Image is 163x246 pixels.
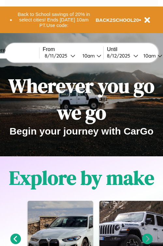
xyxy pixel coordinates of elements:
button: 8/11/2025 [43,52,77,59]
button: Back to School savings of 20% in select cities! Ends [DATE] 10am PT.Use code: [12,10,96,30]
b: BACK2SCHOOL20 [96,17,139,23]
button: 10am [77,52,103,59]
div: 10am [140,53,157,59]
h1: Explore by make [9,164,154,191]
div: 8 / 12 / 2025 [107,53,133,59]
label: From [43,46,103,52]
div: 8 / 11 / 2025 [45,53,70,59]
div: 10am [79,53,96,59]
